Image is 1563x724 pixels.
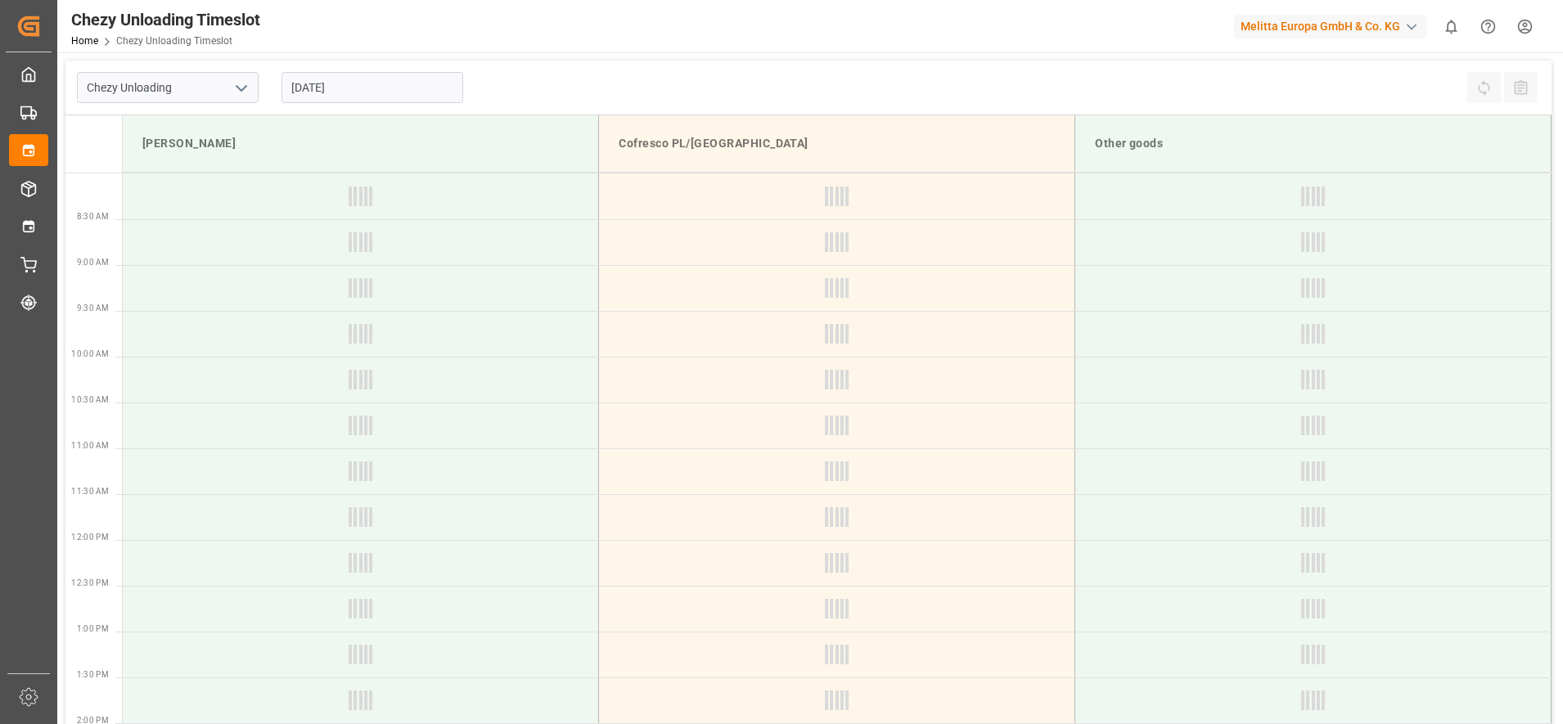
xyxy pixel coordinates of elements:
span: 10:00 AM [71,349,109,358]
button: show 0 new notifications [1433,8,1470,45]
span: 1:00 PM [77,624,109,633]
div: Chezy Unloading Timeslot [71,7,260,32]
span: 12:30 PM [71,578,109,587]
a: Home [71,35,98,47]
span: 1:30 PM [77,670,109,679]
span: 8:30 AM [77,212,109,221]
span: 9:00 AM [77,258,109,267]
div: Cofresco PL/[GEOGRAPHIC_DATA] [612,128,1061,159]
span: 11:00 AM [71,441,109,450]
button: Help Center [1470,8,1507,45]
div: Other goods [1088,128,1538,159]
button: open menu [228,75,253,101]
span: 9:30 AM [77,304,109,313]
input: DD.MM.YYYY [282,72,463,103]
div: [PERSON_NAME] [136,128,585,159]
button: Melitta Europa GmbH & Co. KG [1234,11,1433,42]
span: 11:30 AM [71,487,109,496]
span: 12:00 PM [71,533,109,542]
input: Type to search/select [77,72,259,103]
div: Melitta Europa GmbH & Co. KG [1234,15,1426,38]
span: 10:30 AM [71,395,109,404]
